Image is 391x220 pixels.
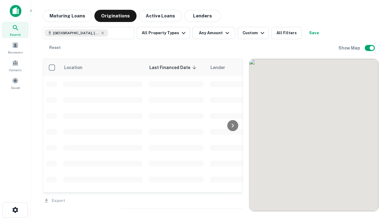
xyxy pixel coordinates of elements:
div: Custom [243,29,266,37]
span: [GEOGRAPHIC_DATA], [GEOGRAPHIC_DATA] [53,30,99,36]
button: Lenders [184,10,221,22]
span: Lender [210,64,225,71]
a: Borrowers [2,39,29,56]
span: Borrowers [8,50,23,55]
span: Search [10,32,21,37]
span: Contacts [9,68,21,72]
a: Saved [2,75,29,91]
span: Saved [11,85,20,90]
button: Any Amount [192,27,235,39]
button: All Filters [271,27,302,39]
th: Lender [207,59,305,76]
button: All Property Types [137,27,190,39]
button: Save your search to get updates of matches that match your search criteria. [304,27,324,39]
a: Search [2,22,29,38]
div: 0 0 [249,59,378,211]
button: Maturing Loans [43,10,92,22]
button: Active Loans [139,10,182,22]
button: Originations [94,10,137,22]
button: Reset [45,42,65,54]
span: Last Financed Date [149,64,198,71]
th: Location [60,59,146,76]
img: capitalize-icon.png [10,5,21,17]
iframe: Chat Widget [360,171,391,200]
span: Location [64,64,90,71]
h6: Show Map [338,45,361,51]
button: Custom [238,27,269,39]
th: Last Financed Date [146,59,207,76]
a: Contacts [2,57,29,74]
